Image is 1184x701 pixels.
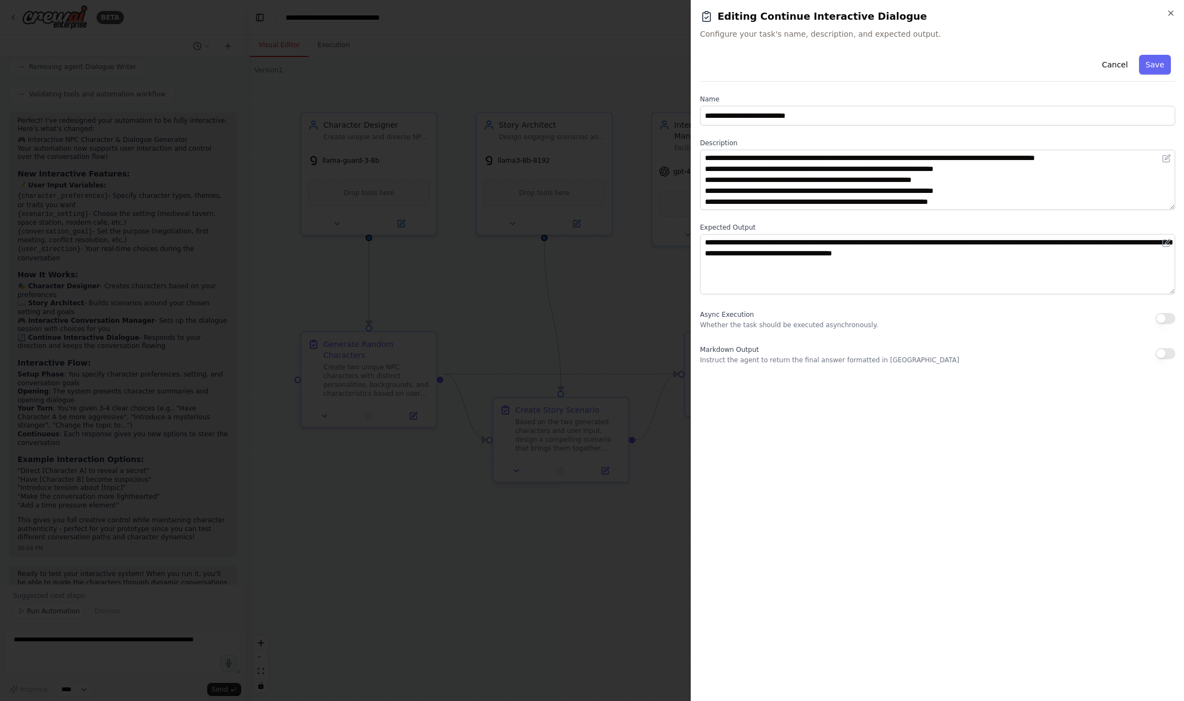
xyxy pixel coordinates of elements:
h2: Editing Continue Interactive Dialogue [700,9,1175,24]
span: Configure your task's name, description, and expected output. [700,29,1175,39]
button: Open in editor [1160,236,1173,249]
p: Instruct the agent to return the final answer formatted in [GEOGRAPHIC_DATA] [700,356,959,364]
label: Description [700,139,1175,147]
span: Async Execution [700,311,754,318]
p: Whether the task should be executed asynchronously. [700,321,878,329]
button: Open in editor [1160,152,1173,165]
button: Save [1139,55,1171,75]
label: Expected Output [700,223,1175,232]
label: Name [700,95,1175,104]
button: Cancel [1095,55,1134,75]
span: Markdown Output [700,346,759,354]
